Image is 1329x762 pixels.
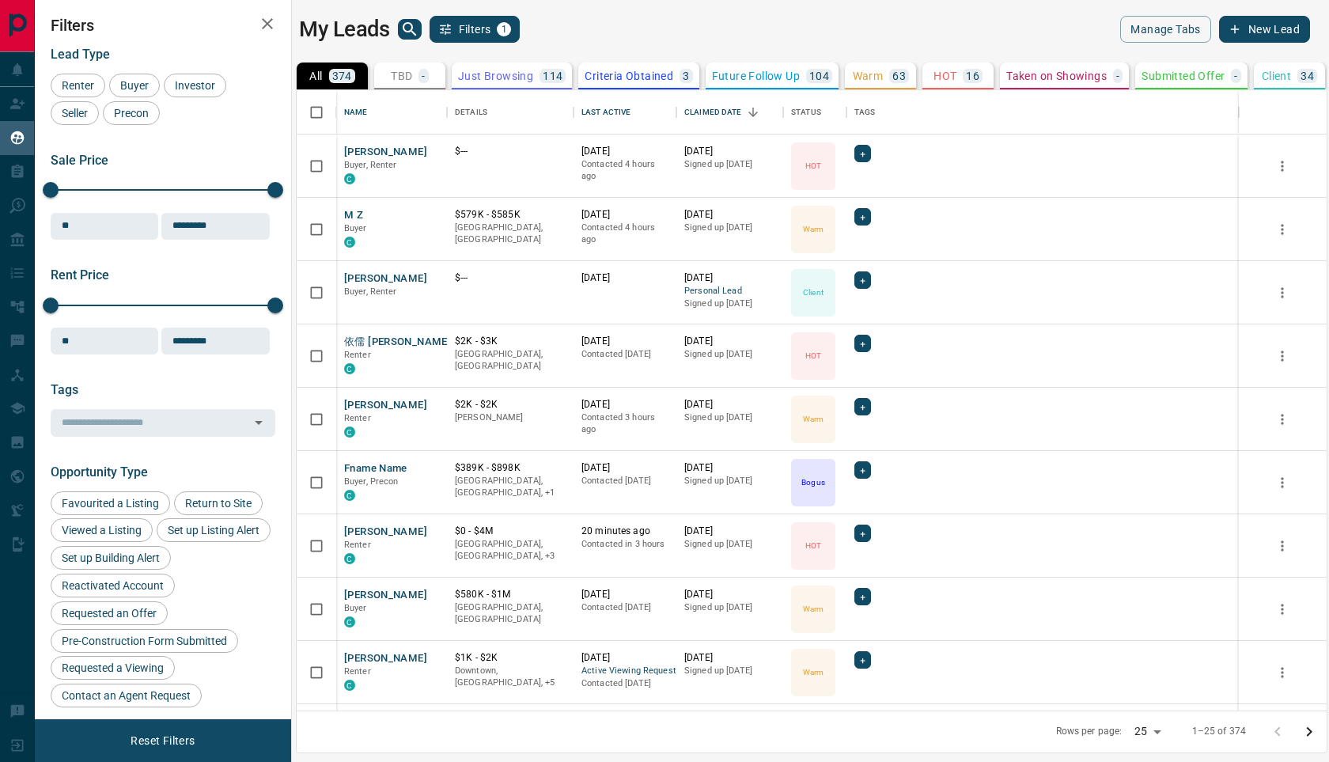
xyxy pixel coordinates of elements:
h1: My Leads [299,17,390,42]
p: [DATE] [581,461,668,475]
span: + [860,146,865,161]
p: [DATE] [684,651,775,665]
div: condos.ca [344,363,355,374]
span: Renter [56,79,100,92]
span: Set up Listing Alert [162,524,265,536]
p: [DATE] [581,335,668,348]
span: Buyer, Renter [344,286,397,297]
p: $1K - $2K [455,651,566,665]
p: Contacted in 3 hours [581,538,668,551]
span: + [860,652,865,668]
p: 63 [892,70,906,82]
p: [GEOGRAPHIC_DATA], [GEOGRAPHIC_DATA] [455,222,566,246]
span: Pre-Construction Form Submitted [56,635,233,647]
span: Reactivated Account [56,579,169,592]
p: Client [803,286,824,298]
p: [DATE] [684,398,775,411]
p: Warm [803,223,824,235]
p: [DATE] [581,145,668,158]
p: $2K - $2K [455,398,566,411]
span: Precon [108,107,154,119]
span: Lead Type [51,47,110,62]
p: Client [1262,70,1291,82]
p: Contacted 3 hours ago [581,411,668,436]
div: Reactivated Account [51,574,175,597]
div: condos.ca [344,490,355,501]
button: more [1270,661,1294,684]
p: $0 - $4M [455,525,566,538]
p: 114 [543,70,562,82]
button: New Lead [1219,16,1310,43]
span: Renter [344,540,371,550]
div: condos.ca [344,237,355,248]
span: + [860,336,865,351]
div: Contact an Agent Request [51,684,202,707]
span: Rent Price [51,267,109,282]
p: Warm [803,413,824,425]
div: Investor [164,74,226,97]
p: Signed up [DATE] [684,475,775,487]
span: + [860,589,865,605]
span: + [860,525,865,541]
div: Requested a Viewing [51,656,175,680]
span: Favourited a Listing [56,497,165,510]
p: HOT [805,350,821,362]
p: 1–25 of 374 [1192,725,1246,738]
p: $2K - $3K [455,335,566,348]
button: search button [398,19,422,40]
div: + [854,145,871,162]
div: + [854,525,871,542]
p: - [1116,70,1119,82]
div: 25 [1128,720,1166,743]
p: Warm [853,70,884,82]
p: Taken on Showings [1006,70,1107,82]
p: [DATE] [684,145,775,158]
p: [DATE] [581,398,668,411]
button: Fname Name [344,461,407,476]
span: Renter [344,413,371,423]
p: Submitted Offer [1142,70,1225,82]
p: $--- [455,145,566,158]
div: Pre-Construction Form Submitted [51,629,238,653]
p: Criteria Obtained [585,70,673,82]
div: + [854,651,871,669]
div: Requested an Offer [51,601,168,625]
span: Tags [51,382,78,397]
button: Reset Filters [120,727,205,754]
span: Contact an Agent Request [56,689,196,702]
div: Tags [846,90,1239,135]
div: Seller [51,101,99,125]
p: Future Follow Up [712,70,800,82]
button: [PERSON_NAME] [344,145,427,160]
p: Bogus [801,476,824,488]
p: Just Browsing [458,70,533,82]
div: + [854,208,871,226]
div: Return to Site [174,491,263,515]
p: Contacted [DATE] [581,348,668,361]
button: [PERSON_NAME] [344,398,427,413]
span: + [860,272,865,288]
div: condos.ca [344,173,355,184]
span: Active Viewing Request [581,665,668,678]
p: Contacted [DATE] [581,475,668,487]
button: more [1270,471,1294,495]
h2: Filters [51,16,275,35]
button: [PERSON_NAME] [344,588,427,603]
button: Filters1 [430,16,521,43]
button: Go to next page [1293,716,1325,748]
p: Signed up [DATE] [684,538,775,551]
div: Favourited a Listing [51,491,170,515]
span: Buyer, Precon [344,476,399,487]
p: Rows per page: [1056,725,1123,738]
p: [DATE] [581,651,668,665]
p: - [422,70,425,82]
p: [GEOGRAPHIC_DATA], [GEOGRAPHIC_DATA] [455,601,566,626]
p: [DATE] [684,208,775,222]
button: Manage Tabs [1120,16,1210,43]
div: Last Active [581,90,630,135]
span: Requested a Viewing [56,662,169,674]
div: condos.ca [344,553,355,564]
button: more [1270,408,1294,431]
p: [GEOGRAPHIC_DATA], [GEOGRAPHIC_DATA] [455,348,566,373]
p: Contacted [DATE] [581,677,668,690]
